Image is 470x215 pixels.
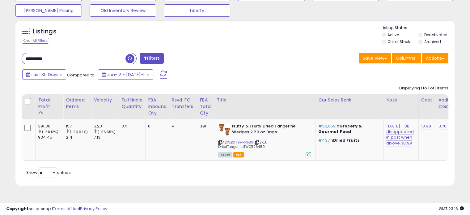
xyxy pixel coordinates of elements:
button: Filters [140,53,164,64]
label: Archived [424,39,441,44]
label: Deactivated [424,32,447,37]
span: Show: entries [26,170,71,175]
div: 0 [148,123,164,129]
span: Grocery & Gourmet Food [318,123,362,135]
div: Cur Sales Rank [318,97,381,103]
div: ASIN: [218,123,311,157]
p: in [318,123,379,135]
div: 7.13 [94,135,119,140]
span: All listings currently available for purchase on Amazon [218,152,232,157]
div: Ordered Items [66,97,88,110]
span: Last 30 Days [32,71,58,78]
button: Old Inventory Review [90,4,156,17]
b: Nutty & Fruity Dried Tangerine Wedges 2 20 oz Bags [232,123,307,136]
div: seller snap | | [6,206,107,212]
div: 4 [172,123,193,129]
div: 391 [200,123,209,129]
button: Actions [422,53,448,63]
a: Privacy Policy [80,206,107,212]
span: | SKU: DriedTangerineTWO1126480 [218,140,267,149]
span: #36,659 [318,123,336,129]
div: FBA inbound Qty [148,97,167,116]
span: FBA [233,152,244,157]
div: Title [217,97,313,103]
small: (-26.65%) [98,129,116,134]
div: Velocity [94,97,116,103]
span: Jun-12 - [DATE]-11 [107,71,146,78]
label: Active [387,32,399,37]
span: Dried Fruits [333,137,360,143]
div: Displaying 1 to 1 of 1 items [399,85,448,91]
div: 157 [66,123,91,129]
div: Note [386,97,416,103]
a: 18.98 [421,123,431,129]
div: Fulfillable Quantity [121,97,143,110]
div: 934.45 [38,135,63,140]
p: Listing States: [382,25,455,31]
h5: Listings [33,27,57,36]
div: Additional Cost [438,97,461,110]
button: Liberty [164,4,230,17]
div: 214 [66,135,91,140]
a: 3.70 [438,123,447,129]
strong: Copyright [6,206,29,212]
a: [DATE] - BB disappeared in past when above 38.99 [386,123,414,146]
img: 51XZRKBde9L._SL40_.jpg [218,123,231,136]
div: Rsvd. FC Transfers [172,97,195,110]
label: Out of Stock [387,39,410,44]
a: Terms of Use [53,206,79,212]
small: (-26.64%) [70,129,88,134]
a: B079HHPJG9 [231,140,253,145]
span: Columns [396,55,415,61]
div: Total Profit [38,97,61,110]
div: FBA Total Qty [200,97,211,116]
button: Jun-12 - [DATE]-11 [98,69,153,80]
span: 2025-08-11 23:16 GMT [439,206,464,212]
button: Last 30 Days [22,69,66,80]
small: (-58.12%) [42,129,58,134]
div: Cost [421,97,433,103]
div: 5.23 [94,123,119,129]
button: Columns [392,53,421,63]
button: [PERSON_NAME] Pricing [15,4,82,17]
div: 391.36 [38,123,63,129]
button: Save View [359,53,391,63]
span: #437 [318,137,330,143]
div: Clear All Filters [22,38,49,44]
p: in [318,138,379,143]
span: Compared to: [67,72,95,78]
div: 371 [121,123,141,129]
